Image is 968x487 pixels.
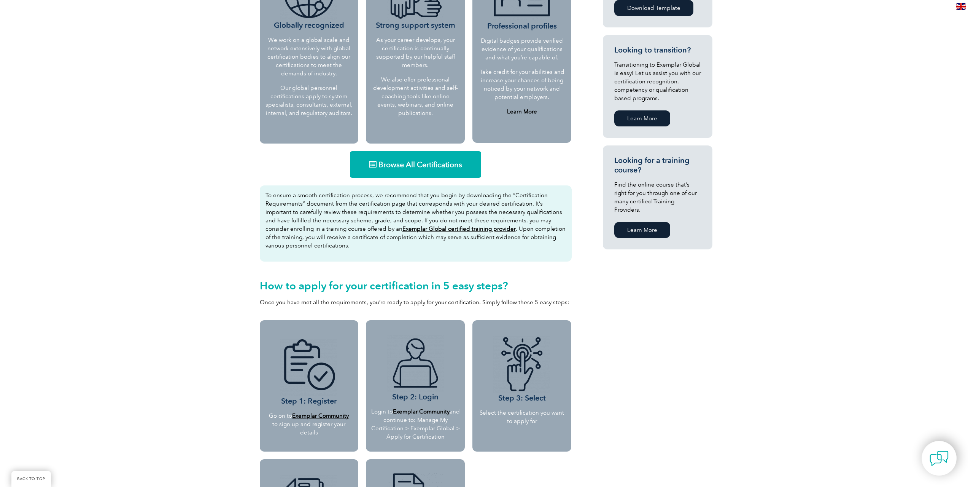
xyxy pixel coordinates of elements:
p: To ensure a smooth certification process, we recommend that you begin by downloading the “Certifi... [265,191,566,250]
a: Exemplar Community [292,412,349,419]
a: Learn More [614,222,670,238]
img: en [956,3,966,10]
a: Exemplar Global certified training provider [402,225,516,232]
a: Exemplar Community [393,408,450,415]
a: Learn More [614,110,670,126]
h3: Step 2: Login [370,335,460,402]
p: Find the online course that’s right for you through one of our many certified Training Providers. [614,180,701,214]
p: Once you have met all the requirements, you’re ready to apply for your certification. Simply foll... [260,298,572,307]
img: contact-chat.png [930,449,949,468]
p: Digital badges provide verified evidence of your qualifications and what you’re capable of. [479,37,565,62]
p: Go on to to sign up and register your details [269,412,350,437]
p: Transitioning to Exemplar Global is easy! Let us assist you with our certification recognition, c... [614,61,701,102]
p: Select the certification you want to apply for [478,409,566,425]
h3: Looking for a training course? [614,156,701,175]
h2: How to apply for your certification in 5 easy steps? [260,279,572,292]
span: Browse All Certifications [378,161,462,168]
a: Learn More [507,108,537,115]
h3: Step 1: Register [269,339,350,406]
p: As your career develops, your certification is continually supported by our helpful staff members. [372,36,459,69]
p: Login to and continue to: Manage My Certification > Exemplar Global > Apply for Certification [370,407,460,441]
a: BACK TO TOP [11,471,51,487]
h3: Step 3: Select [478,336,566,403]
p: We also offer professional development activities and self-coaching tools like online events, web... [372,75,459,117]
p: We work on a global scale and network extensively with global certification bodies to align our c... [265,36,353,78]
h3: Looking to transition? [614,45,701,55]
p: Take credit for your abilities and increase your chances of being noticed by your network and pot... [479,68,565,101]
a: Browse All Certifications [350,151,481,178]
p: Our global personnel certifications apply to system specialists, consultants, external, internal,... [265,84,353,117]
